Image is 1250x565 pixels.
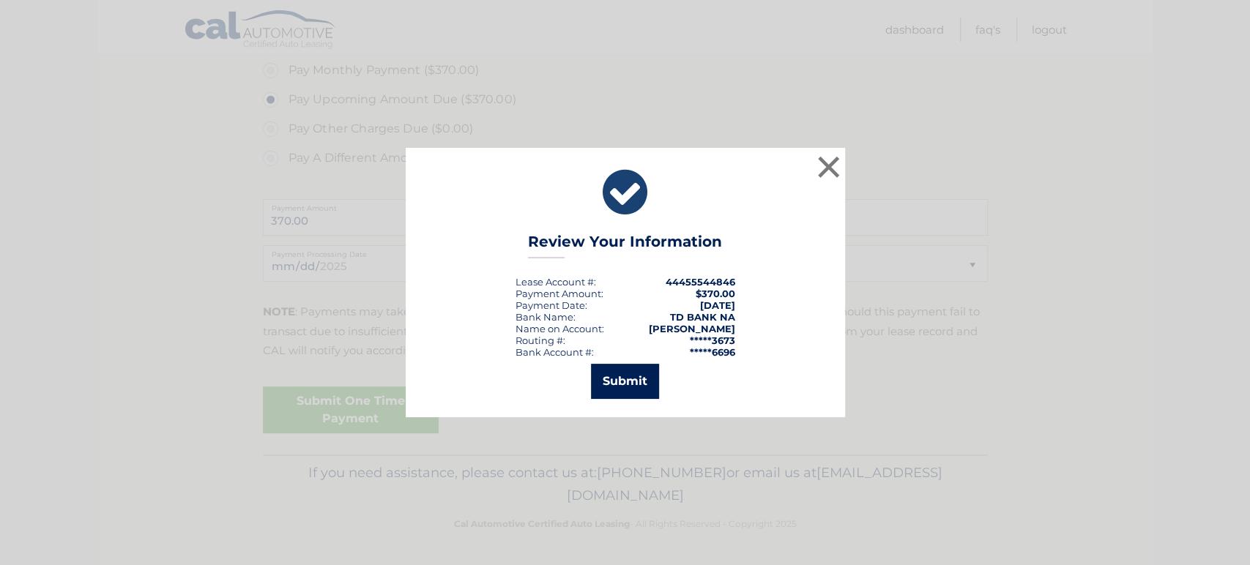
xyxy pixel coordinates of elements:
[516,346,594,358] div: Bank Account #:
[516,299,587,311] div: :
[649,323,735,334] strong: [PERSON_NAME]
[516,334,565,346] div: Routing #:
[528,233,722,258] h3: Review Your Information
[666,276,735,288] strong: 44455544846
[516,276,596,288] div: Lease Account #:
[516,323,604,334] div: Name on Account:
[700,299,735,311] span: [DATE]
[696,288,735,299] span: $370.00
[516,299,585,311] span: Payment Date
[670,311,735,323] strong: TD BANK NA
[516,311,576,323] div: Bank Name:
[516,288,603,299] div: Payment Amount:
[591,364,659,399] button: Submit
[814,152,844,182] button: ×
